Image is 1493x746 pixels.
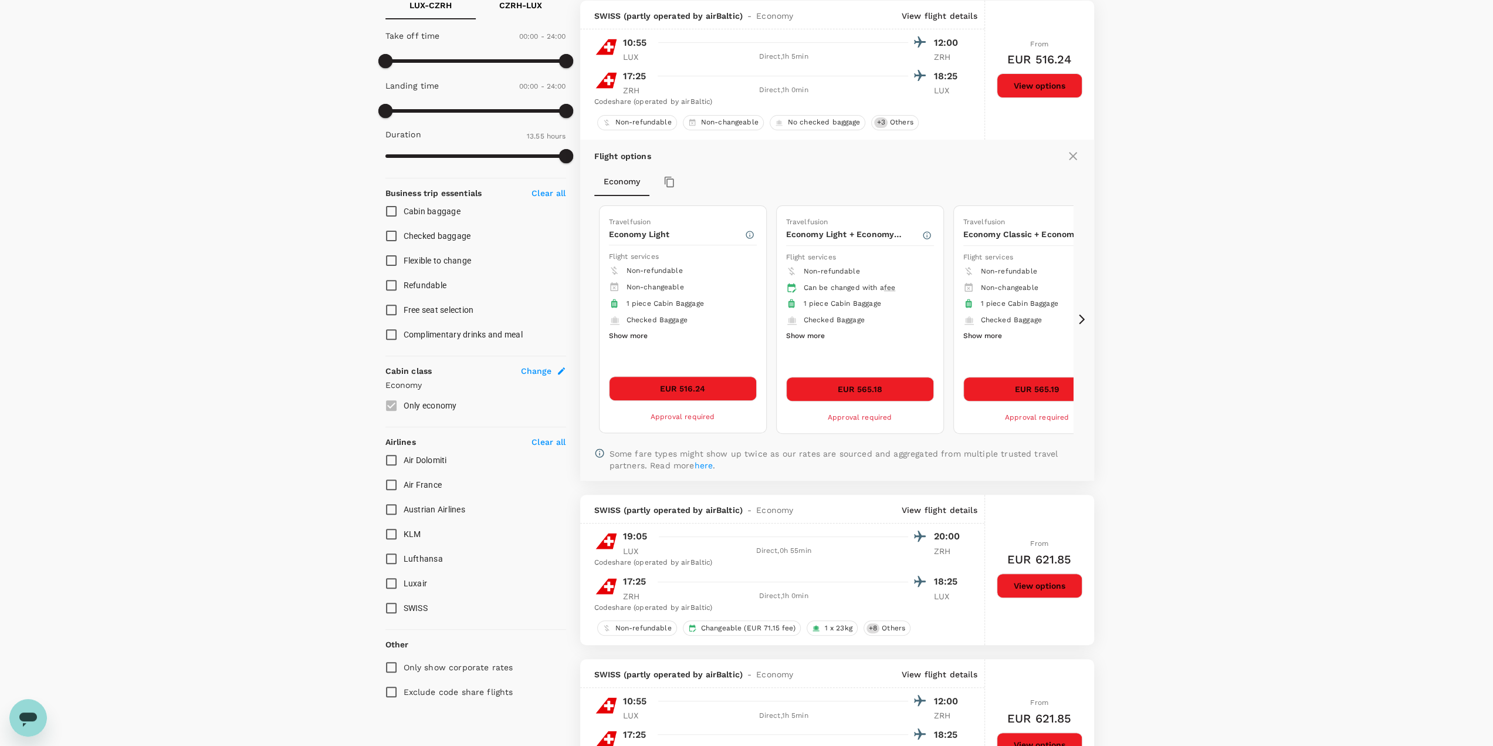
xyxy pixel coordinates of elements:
[963,253,1013,261] span: Flight services
[786,218,828,226] span: Travelfusion
[877,623,910,633] span: Others
[594,557,963,569] div: Codeshare (operated by airBaltic)
[627,316,688,324] span: Checked Baggage
[594,529,618,553] img: LX
[885,117,918,127] span: Others
[609,329,648,344] button: Show more
[623,51,652,63] p: LUX
[934,694,963,708] p: 12:00
[519,82,566,90] span: 00:00 - 24:00
[981,283,1038,292] span: Non-changeable
[385,366,432,376] strong: Cabin class
[743,10,756,22] span: -
[404,330,523,339] span: Complimentary drinks and meal
[659,710,908,722] div: Direct , 1h 5min
[683,115,764,130] div: Non-changeable
[623,590,652,602] p: ZRH
[864,620,910,636] div: +8Others
[743,504,756,516] span: -
[385,188,482,198] strong: Business trip essentials
[385,30,440,42] p: Take off time
[786,377,934,401] button: EUR 565.18
[531,187,566,199] p: Clear all
[963,377,1111,401] button: EUR 565.19
[934,575,963,589] p: 18:25
[696,623,800,633] span: Changeable (EUR 71.15 fee)
[963,218,1006,226] span: Travelfusion
[404,305,474,315] span: Free seat selection
[623,728,646,742] p: 17:25
[659,545,908,557] div: Direct , 0h 55min
[404,505,465,514] span: Austrian Airlines
[597,115,677,130] div: Non-refundable
[696,117,763,127] span: Non-changeable
[934,728,963,742] p: 18:25
[531,436,566,448] p: Clear all
[609,218,651,226] span: Travelfusion
[902,504,977,516] p: View flight details
[683,620,801,636] div: Changeable (EUR 71.15 fee)
[609,228,744,240] p: Economy Light
[820,623,857,633] span: 1 x 23kg
[866,623,879,633] span: + 8
[9,699,47,737] iframe: Button to launch messaging window
[623,85,652,96] p: ZRH
[934,590,963,602] p: LUX
[609,252,659,261] span: Flight services
[404,579,428,588] span: Luxair
[623,575,646,589] p: 17:25
[623,36,647,50] p: 10:55
[659,590,908,602] div: Direct , 1h 0min
[804,267,860,275] span: Non-refundable
[627,283,684,291] span: Non-changeable
[594,10,743,22] span: SWISS (partly operated by airBaltic)
[594,69,618,92] img: LX
[783,117,865,127] span: No checked baggage
[981,299,1058,308] span: 1 piece Cabin Baggage
[1007,550,1072,569] h6: EUR 621.85
[627,299,704,308] span: 1 piece Cabin Baggage
[756,669,793,680] span: Economy
[594,96,963,108] div: Codeshare (operated by airBaltic)
[385,80,439,92] p: Landing time
[659,51,908,63] div: Direct , 1h 5min
[594,168,649,196] button: Economy
[623,710,652,721] p: LUX
[594,150,651,162] p: Flight options
[934,529,963,544] p: 20:00
[786,228,922,240] p: Economy Light + Economy Classic
[963,329,1002,344] button: Show more
[404,554,443,563] span: Lufthansa
[594,602,963,614] div: Codeshare (operated by airBaltic)
[651,413,715,421] span: Approval required
[527,132,566,140] span: 13.55 hours
[934,51,963,63] p: ZRH
[611,117,676,127] span: Non-refundable
[594,669,743,680] span: SWISS (partly operated by airBaltic)
[623,694,647,708] p: 10:55
[934,36,963,50] p: 12:00
[385,379,566,391] p: Economy
[963,228,1099,240] p: Economy Classic + Economy Light
[934,85,963,96] p: LUX
[756,10,793,22] span: Economy
[404,661,513,673] p: Only show corporate rates
[981,316,1042,324] span: Checked Baggage
[404,480,442,490] span: Air France
[756,504,793,516] span: Economy
[1007,709,1072,728] h6: EUR 621.85
[804,299,881,308] span: 1 piece Cabin Baggage
[385,437,416,447] strong: Airlines
[770,115,866,130] div: No checked baggage
[521,365,552,377] span: Change
[404,603,428,613] span: SWISS
[1030,698,1048,707] span: From
[594,694,618,717] img: LX
[786,253,836,261] span: Flight services
[1030,539,1048,548] span: From
[623,529,648,544] p: 19:05
[404,281,447,290] span: Refundable
[627,266,683,275] span: Non-refundable
[404,256,472,265] span: Flexible to change
[934,710,963,721] p: ZRH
